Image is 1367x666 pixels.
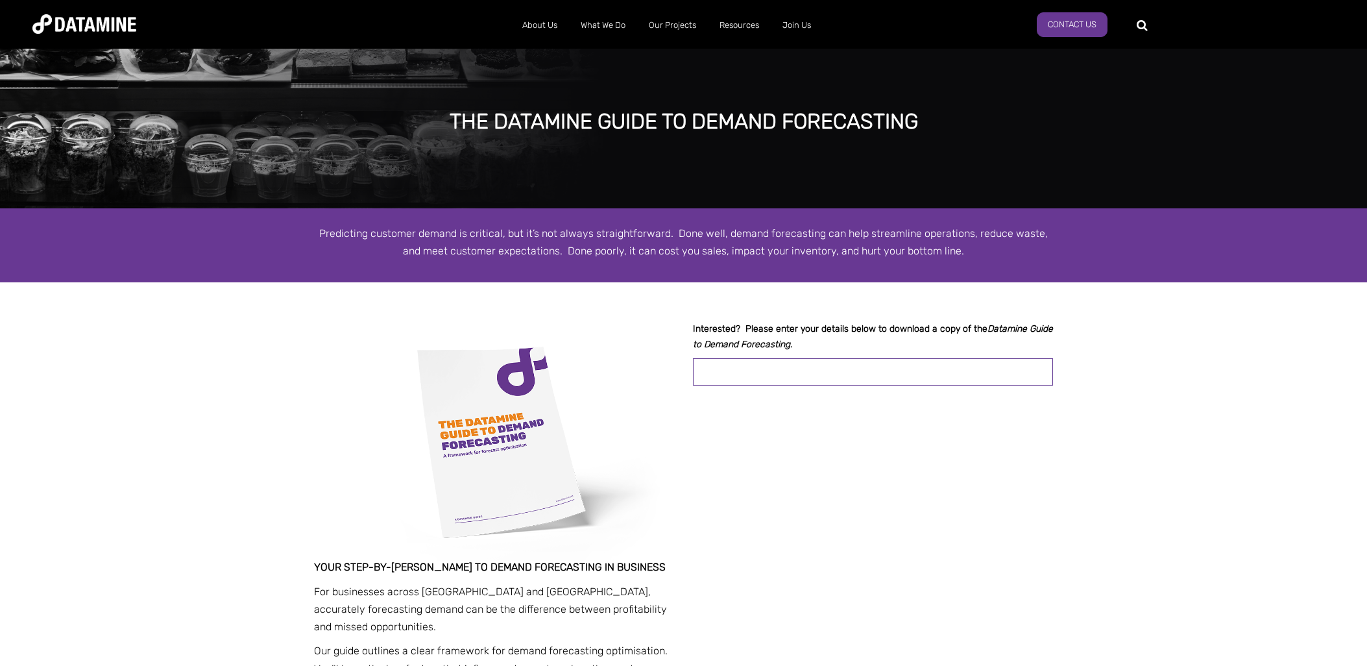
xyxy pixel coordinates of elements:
[153,110,1213,134] div: The Datamine Guide to Demand Forecasting
[693,323,1053,350] em: Datamine Guide to Demand Forecasting.
[314,225,1054,260] p: Predicting customer demand is critical, but it’s not always straightforward. Done well, demand fo...
[771,8,823,42] a: Join Us
[511,8,569,42] a: About Us
[314,321,674,561] img: 20241030 Demand Forecasting Cover small
[1037,12,1107,37] a: Contact Us
[314,583,674,636] p: For businesses across [GEOGRAPHIC_DATA] and [GEOGRAPHIC_DATA], accurately forecasting demand can ...
[32,14,136,34] img: Datamine
[569,8,637,42] a: What We Do
[708,8,771,42] a: Resources
[314,561,666,573] span: Your step-by-[PERSON_NAME] to demand forecasting in business
[637,8,708,42] a: Our Projects
[693,323,1053,350] strong: Interested? Please enter your details below to download a copy of the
